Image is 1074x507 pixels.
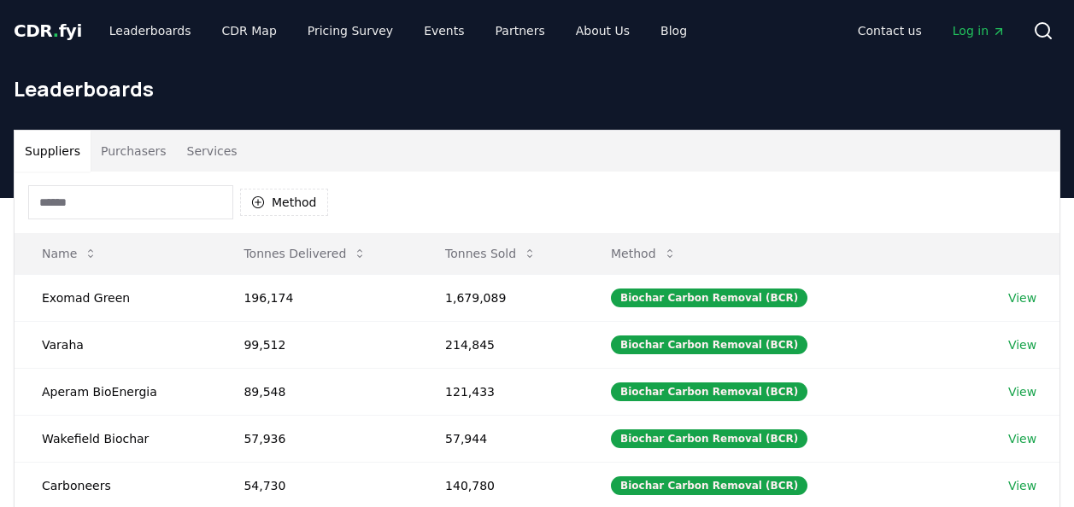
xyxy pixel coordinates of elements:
a: View [1008,383,1036,400]
a: Blog [647,15,701,46]
td: 57,944 [418,415,584,462]
td: Varaha [15,321,216,368]
button: Name [28,236,111,271]
a: View [1008,477,1036,494]
td: 89,548 [216,368,418,415]
a: Pricing Survey [294,15,407,46]
div: Biochar Carbon Removal (BCR) [611,429,807,448]
td: 1,679,089 [418,274,584,321]
a: About Us [562,15,643,46]
button: Services [177,131,248,172]
a: Events [410,15,478,46]
a: View [1008,336,1036,353]
div: Biochar Carbon Removal (BCR) [611,476,807,495]
td: 214,845 [418,321,584,368]
td: 99,512 [216,321,418,368]
nav: Main [96,15,701,46]
a: Leaderboards [96,15,205,46]
a: View [1008,289,1036,306]
button: Tonnes Sold [431,236,550,271]
div: Biochar Carbon Removal (BCR) [611,288,807,307]
button: Purchasers [91,131,177,172]
a: View [1008,430,1036,447]
td: 196,174 [216,274,418,321]
a: Partners [482,15,559,46]
span: CDR fyi [14,20,82,41]
td: 57,936 [216,415,418,462]
nav: Main [844,15,1019,46]
div: Biochar Carbon Removal (BCR) [611,335,807,354]
h1: Leaderboards [14,75,1060,102]
td: Exomad Green [15,274,216,321]
td: Wakefield Biochar [15,415,216,462]
a: CDR.fyi [14,19,82,43]
div: Biochar Carbon Removal (BCR) [611,382,807,401]
a: CDR Map [208,15,291,46]
a: Log in [939,15,1019,46]
td: Aperam BioEnergia [15,368,216,415]
td: 121,433 [418,368,584,415]
button: Method [240,189,328,216]
button: Tonnes Delivered [230,236,380,271]
button: Method [597,236,690,271]
a: Contact us [844,15,936,46]
button: Suppliers [15,131,91,172]
span: . [53,20,59,41]
span: Log in [953,22,1006,39]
